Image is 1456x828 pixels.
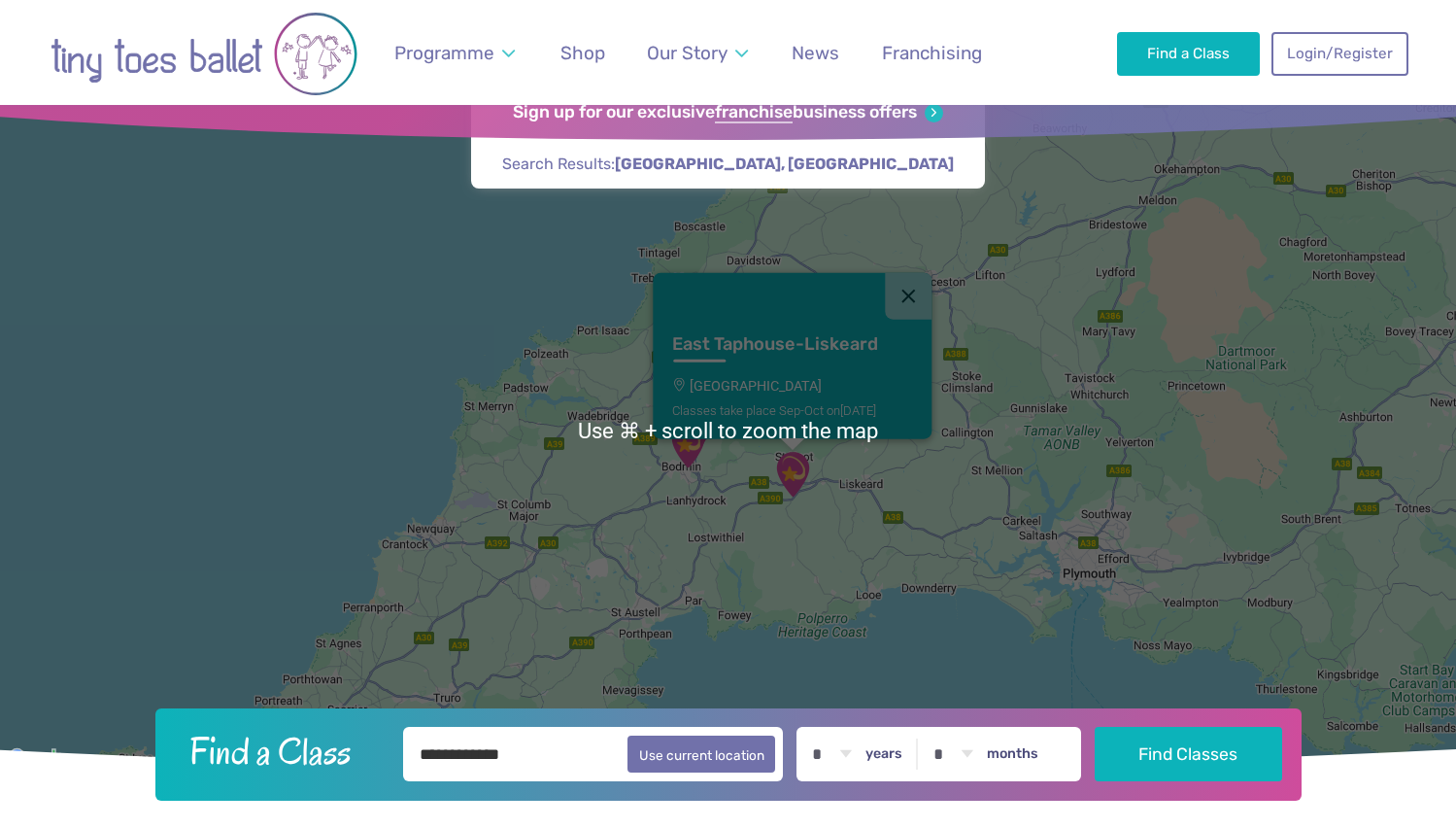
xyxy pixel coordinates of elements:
span: Franchising [882,42,982,64]
a: News [782,30,848,76]
a: Open this area in Google Maps (opens a new window) [5,745,69,771]
a: Our Story [638,30,758,76]
a: Login/Register [1271,32,1407,75]
label: months [987,745,1038,763]
span: News [792,42,839,64]
button: Find Classes [1095,727,1282,781]
h3: East Taphouse-Liskeard [671,333,877,356]
img: tiny toes ballet [49,12,359,96]
p: [GEOGRAPHIC_DATA] [671,377,912,393]
div: The SPACE [663,421,712,469]
button: Close [885,272,931,319]
strong: [GEOGRAPHIC_DATA], [GEOGRAPHIC_DATA] [615,155,954,173]
span: Our Story [647,42,728,64]
a: Franchising [873,30,992,76]
div: East Taphouse Community Hall [768,450,817,499]
a: Programme [386,30,525,76]
span: [DATE] [839,402,875,417]
img: Google [5,745,69,771]
strong: franchise [715,102,793,123]
div: One For All, Lanivet Parish Community … [668,410,717,459]
a: Shop [551,30,614,76]
a: Sign up for our exclusivefranchisebusiness offers [513,102,943,123]
span: Programme [394,42,494,64]
a: Find a Class [1117,32,1260,75]
h2: Find a Class [174,727,389,776]
label: years [865,745,902,763]
div: Classes take place Sep-Oct on [671,402,912,417]
button: Use current location [627,736,776,773]
span: Shop [560,42,605,64]
a: East Taphouse-Liskeard[GEOGRAPHIC_DATA]Classes take place Sep-Oct on[DATE] [653,319,931,438]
